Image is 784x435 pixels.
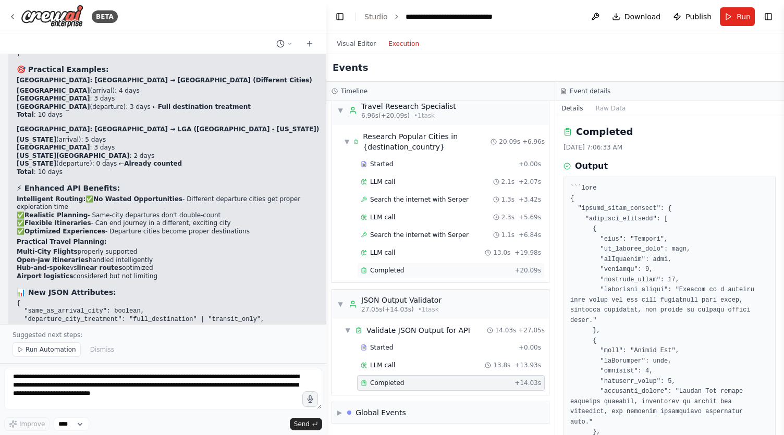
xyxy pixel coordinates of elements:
[514,266,541,275] span: + 20.09s
[608,7,665,26] button: Download
[514,361,541,369] span: + 13.93s
[17,126,319,133] strong: [GEOGRAPHIC_DATA]: [GEOGRAPHIC_DATA] → LGA ([GEOGRAPHIC_DATA] - [US_STATE])
[737,11,751,22] span: Run
[345,138,349,146] span: ▼
[93,195,182,203] strong: No Wasted Opportunities
[418,305,439,314] span: • 1 task
[302,391,318,407] button: Click to speak your automation idea
[514,248,541,257] span: + 19.98s
[366,325,470,335] div: Validate JSON Output for API
[17,264,70,271] strong: Hub-and-spoke
[17,288,116,296] strong: 📊 New JSON Attributes:
[17,264,336,272] li: vs optimized
[17,136,56,143] strong: [US_STATE]
[17,77,312,84] strong: [GEOGRAPHIC_DATA]: [GEOGRAPHIC_DATA] → [GEOGRAPHIC_DATA] (Different Cities)
[370,266,404,275] span: Completed
[17,248,78,255] strong: Multi-City Flights
[345,326,351,334] span: ▼
[590,101,632,116] button: Raw Data
[382,38,425,50] button: Execution
[370,231,469,239] span: Search the internet with Serper
[370,361,395,369] span: LLM call
[17,272,73,280] strong: Airport logistics
[624,11,661,22] span: Download
[17,111,34,118] strong: Total
[495,326,517,334] span: 14.03s
[17,111,336,119] li: : 10 days
[361,295,442,305] div: JSON Output Validator
[361,101,456,111] div: Travel Research Specialist
[370,213,395,221] span: LLM call
[24,219,91,227] strong: Flexible Itineraries
[17,300,264,364] code: { "same_as_arrival_city": boolean, "departure_city_treatment": "full_destination" | "transit_only...
[17,144,90,151] strong: [GEOGRAPHIC_DATA]
[761,9,776,24] button: Show right sidebar
[501,178,514,186] span: 2.1s
[17,65,109,73] strong: 🎯 Practical Examples:
[158,103,251,110] strong: Full destination treatment
[519,231,541,239] span: + 6.84s
[17,195,85,203] strong: Intelligent Routing:
[17,103,90,110] strong: [GEOGRAPHIC_DATA]
[370,379,404,387] span: Completed
[24,212,88,219] strong: Realistic Planning
[514,379,541,387] span: + 14.03s
[17,152,336,160] li: : 2 days
[17,103,336,111] li: (departure): 3 days ←
[361,305,414,314] span: 27.05s (+14.03s)
[501,231,514,239] span: 1.1s
[493,248,510,257] span: 13.0s
[519,343,541,352] span: + 0.00s
[501,213,514,221] span: 2.3s
[576,125,633,139] h2: Completed
[17,160,56,167] strong: [US_STATE]
[17,248,336,256] li: properly supported
[555,101,590,116] button: Details
[85,342,119,357] button: Dismiss
[364,11,523,22] nav: breadcrumb
[669,7,716,26] button: Publish
[17,95,90,102] strong: [GEOGRAPHIC_DATA]
[19,420,45,428] span: Improve
[17,95,336,103] li: : 3 days
[17,168,336,177] li: : 10 days
[17,144,336,152] li: : 3 days
[519,178,541,186] span: + 2.07s
[333,60,368,75] h2: Events
[294,420,310,428] span: Send
[17,136,336,144] li: (arrival): 5 days
[337,408,342,417] span: ▶
[301,38,318,50] button: Start a new chat
[17,256,336,265] li: handled intelligently
[361,111,410,120] span: 6.96s (+20.09s)
[518,326,545,334] span: + 27.05s
[493,361,510,369] span: 13.8s
[501,195,514,204] span: 1.3s
[24,228,105,235] strong: Optimized Experiences
[364,13,388,21] a: Studio
[337,300,344,308] span: ▼
[563,143,776,152] div: [DATE] 7:06:33 AM
[333,9,347,24] button: Hide left sidebar
[90,345,114,354] span: Dismiss
[17,256,89,264] strong: Open-jaw itineraries
[124,160,182,167] strong: Already counted
[370,178,395,186] span: LLM call
[4,417,50,431] button: Improve
[272,38,297,50] button: Switch to previous chat
[92,10,118,23] div: BETA
[370,248,395,257] span: LLM call
[17,152,130,159] strong: [US_STATE][GEOGRAPHIC_DATA]
[337,106,344,115] span: ▼
[13,331,314,339] p: Suggested next steps:
[21,5,83,28] img: Logo
[330,38,382,50] button: Visual Editor
[17,168,34,176] strong: Total
[575,160,608,172] h3: Output
[570,87,610,95] h3: Event details
[17,184,120,192] strong: ⚡ Enhanced API Benefits:
[685,11,712,22] span: Publish
[499,138,520,146] span: 20.09s
[17,195,336,236] p: ✅ - Different departure cities get proper exploration time ✅ - Same-city departures don't double-...
[370,343,393,352] span: Started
